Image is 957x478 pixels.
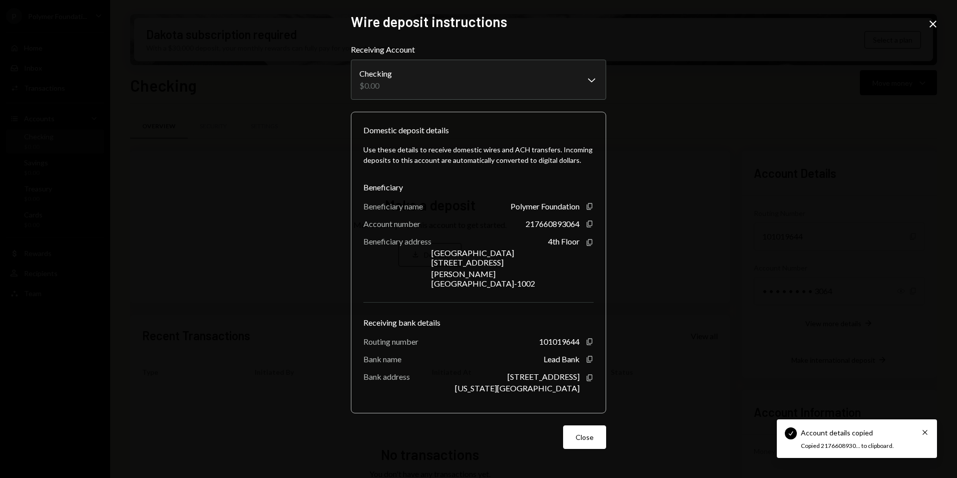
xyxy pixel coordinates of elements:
div: Beneficiary name [363,201,423,211]
div: Lead Bank [544,354,580,364]
div: Beneficiary address [363,236,431,246]
div: [PERSON_NAME][GEOGRAPHIC_DATA]-1002 [431,269,580,288]
div: Domestic deposit details [363,124,449,136]
h2: Wire deposit instructions [351,12,606,32]
div: Copied 2176608930... to clipboard. [801,442,907,450]
button: Receiving Account [351,60,606,100]
div: Bank name [363,354,401,364]
div: Polymer Foundation [511,201,580,211]
label: Receiving Account [351,44,606,56]
div: Account details copied [801,427,873,438]
div: Account number [363,219,420,228]
div: Receiving bank details [363,317,594,329]
div: Beneficiary [363,181,594,193]
div: Use these details to receive domestic wires and ACH transfers. Incoming deposits to this account ... [363,144,594,165]
button: Close [563,425,606,449]
div: 217660893064 [526,219,580,228]
div: Routing number [363,337,418,346]
div: [US_STATE][GEOGRAPHIC_DATA] [455,383,580,393]
div: 4th Floor [548,236,580,246]
div: Bank address [363,372,410,381]
div: [GEOGRAPHIC_DATA] [STREET_ADDRESS] [431,248,580,267]
div: 101019644 [539,337,580,346]
div: [STREET_ADDRESS] [508,372,580,381]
